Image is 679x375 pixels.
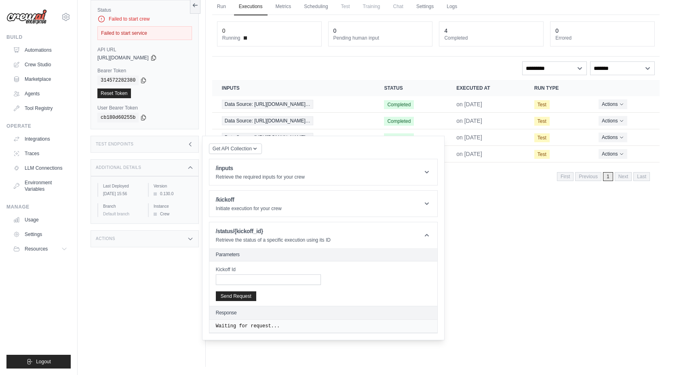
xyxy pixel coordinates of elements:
[216,323,431,329] pre: Waiting for request...
[103,192,127,196] time: June 22, 2025 at 15:56 IST
[10,242,71,255] button: Resources
[456,101,482,107] time: June 22, 2025 at 21:37 IST
[97,88,131,98] a: Reset Token
[6,204,71,210] div: Manage
[36,358,51,365] span: Logout
[222,27,226,35] div: 0
[534,117,550,126] span: Test
[557,172,650,181] nav: Pagination
[6,355,71,369] button: Logout
[615,172,632,181] span: Next
[555,27,559,35] div: 0
[6,9,47,25] img: Logo
[525,80,589,96] th: Run Type
[599,133,627,142] button: Actions for execution
[10,133,71,145] a: Integrations
[222,116,313,125] span: Data Source: [URL][DOMAIN_NAME]…
[555,35,649,41] dt: Errored
[10,228,71,241] a: Settings
[97,15,192,23] div: Failed to start crew
[97,113,139,122] code: cb180d60255b
[103,183,141,189] label: Last Deployed
[97,67,192,74] label: Bearer Token
[222,100,313,109] span: Data Source: [URL][DOMAIN_NAME]…
[10,73,71,86] a: Marketplace
[603,172,613,181] span: 1
[216,237,331,243] p: Retrieve the status of a specific execution using its ID
[216,196,282,204] h1: /kickoff
[97,55,149,61] span: [URL][DOMAIN_NAME]
[599,149,627,159] button: Actions for execution
[96,236,115,241] h3: Actions
[212,80,375,96] th: Inputs
[10,58,71,71] a: Crew Studio
[333,35,428,41] dt: Pending human input
[216,266,321,273] label: Kickoff Id
[447,80,524,96] th: Executed at
[222,100,365,109] a: View execution details for Data Source
[97,7,192,13] label: Status
[456,118,482,124] time: June 22, 2025 at 21:15 IST
[222,133,365,142] a: View execution details for Data Source
[6,123,71,129] div: Operate
[209,143,262,154] button: Get API Collection
[103,203,141,209] label: Branch
[384,100,414,109] span: Completed
[97,46,192,53] label: API URL
[154,203,192,209] label: Instance
[25,246,48,252] span: Resources
[384,117,414,126] span: Completed
[374,80,447,96] th: Status
[10,87,71,100] a: Agents
[97,76,139,85] code: 314572282380
[575,172,601,181] span: Previous
[10,213,71,226] a: Usage
[222,35,240,41] span: Running
[639,336,679,375] iframe: Chat Widget
[97,105,192,111] label: User Bearer Token
[154,183,192,189] label: Version
[444,27,447,35] div: 4
[222,116,365,125] a: View execution details for Data Source
[10,162,71,175] a: LLM Connections
[10,147,71,160] a: Traces
[456,151,482,157] time: June 22, 2025 at 17:00 IST
[154,191,192,197] div: 0.130.0
[216,205,282,212] p: Initiate execution for your crew
[103,212,129,216] span: Default branch
[10,176,71,196] a: Environment Variables
[213,145,252,152] span: Get API Collection
[557,172,574,181] span: First
[534,150,550,159] span: Test
[534,133,550,142] span: Test
[216,174,305,180] p: Retrieve the required inputs for your crew
[216,227,331,235] h1: /status/{kickoff_id}
[384,133,414,142] span: Completed
[10,44,71,57] a: Automations
[222,133,313,142] span: Data Source: [URL][DOMAIN_NAME]…
[216,164,305,172] h1: /inputs
[154,211,192,217] div: Crew
[444,35,538,41] dt: Completed
[599,99,627,109] button: Actions for execution
[216,251,431,258] h2: Parameters
[96,142,134,147] h3: Test Endpoints
[216,310,237,316] h2: Response
[633,172,650,181] span: Last
[96,165,141,170] h3: Additional Details
[599,116,627,126] button: Actions for execution
[216,291,256,301] button: Send Request
[212,80,660,186] section: Crew executions table
[10,102,71,115] a: Tool Registry
[97,26,192,40] div: Failed to start service
[534,100,550,109] span: Test
[333,27,337,35] div: 0
[6,34,71,40] div: Build
[456,134,482,141] time: June 22, 2025 at 20:56 IST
